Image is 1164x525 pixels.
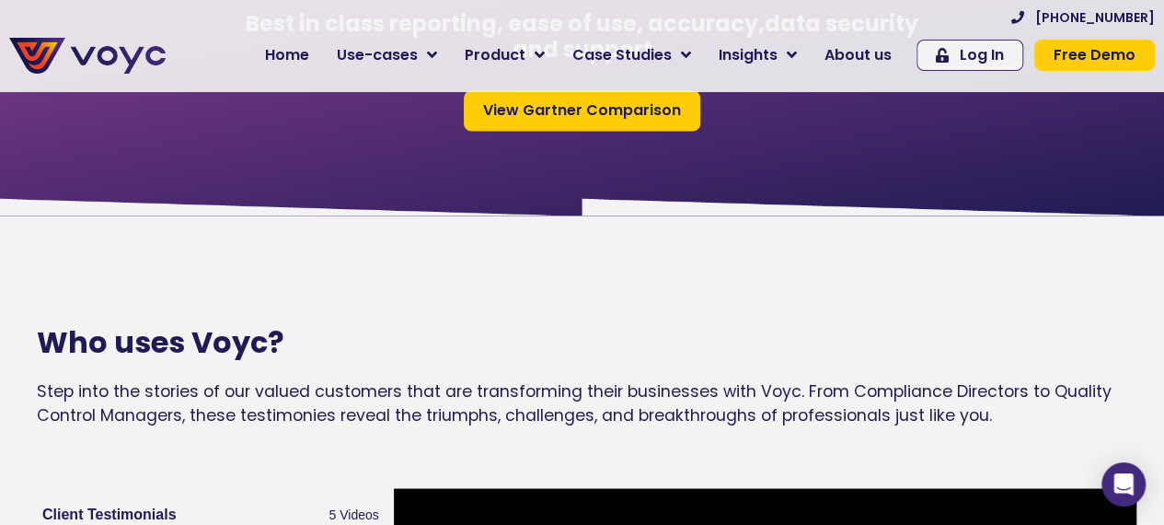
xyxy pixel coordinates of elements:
span: Free Demo [1054,48,1135,63]
a: Free Demo [1034,40,1155,71]
span: Log In [960,48,1004,63]
span: Phone [236,74,282,95]
img: voyc-full-logo [9,38,166,74]
a: Use-cases [323,37,451,74]
a: Product [451,37,559,74]
a: View Gartner Comparison [464,90,700,131]
h2: Who uses Voyc? [37,324,1127,359]
span: 5 Videos [328,488,378,523]
a: Insights [705,37,811,74]
span: [PHONE_NUMBER] [1035,11,1155,24]
span: Insights [719,44,778,66]
span: Product [465,44,525,66]
p: Step into the stories of our valued customers that are transforming their businesses with Voyc. F... [37,379,1127,427]
span: Job title [236,149,299,170]
a: Log In [916,40,1023,71]
a: [PHONE_NUMBER] [1011,11,1155,24]
a: Case Studies [559,37,705,74]
span: About us [824,44,892,66]
div: Open Intercom Messenger [1101,462,1146,507]
span: Use-cases [337,44,418,66]
span: Case Studies [572,44,672,66]
span: Home [265,44,309,66]
span: View Gartner Comparison [483,103,681,118]
a: About us [811,37,905,74]
a: Home [251,37,323,74]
